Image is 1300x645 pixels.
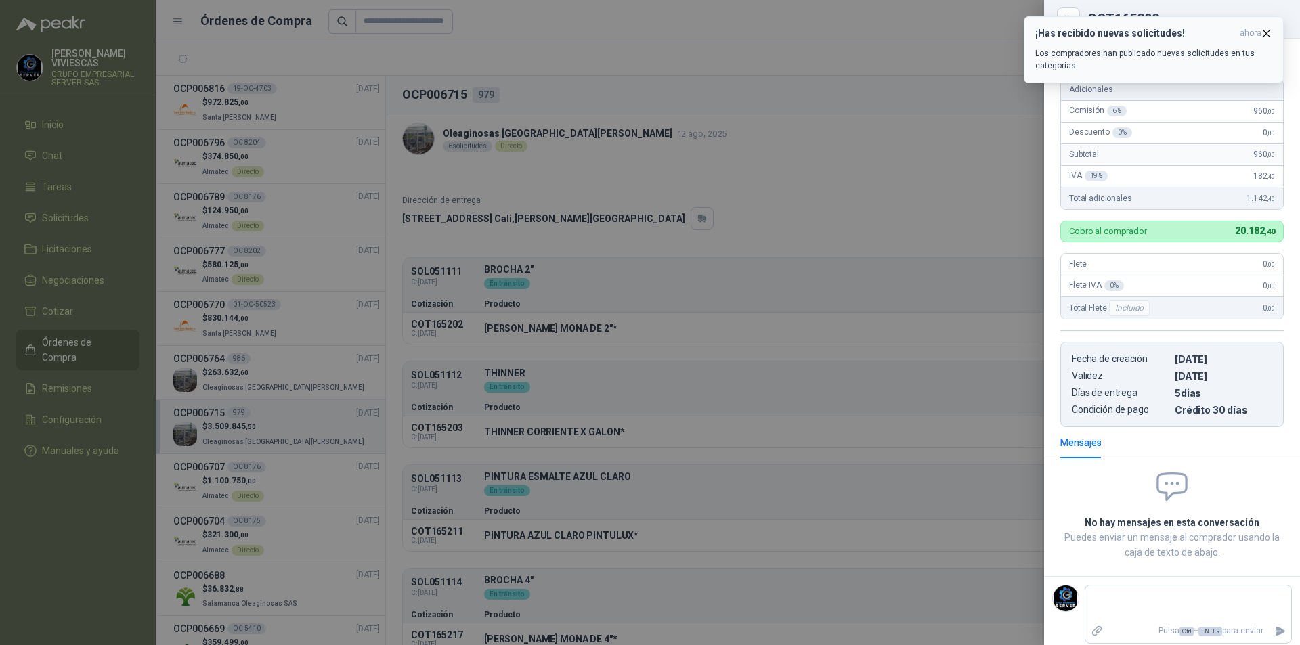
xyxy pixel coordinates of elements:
p: Los compradores han publicado nuevas solicitudes en tus categorías. [1035,47,1272,72]
span: ,00 [1267,129,1275,137]
span: ,40 [1267,195,1275,202]
span: ,40 [1264,227,1275,236]
p: [DATE] [1175,353,1272,365]
p: Días de entrega [1072,387,1169,399]
h2: No hay mensajes en esta conversación [1060,515,1284,530]
p: Fecha de creación [1072,353,1169,365]
div: 0 % [1104,280,1124,291]
span: 0 [1263,303,1275,313]
span: ,00 [1267,305,1275,312]
span: ,00 [1267,282,1275,290]
span: Flete IVA [1069,280,1124,291]
span: IVA [1069,171,1108,181]
span: Flete [1069,259,1087,269]
button: Close [1060,11,1077,27]
span: Comisión [1069,106,1127,116]
span: 0 [1263,281,1275,290]
span: Subtotal [1069,150,1099,159]
span: ,00 [1267,151,1275,158]
p: Validez [1072,370,1169,382]
div: COT165202 [1087,12,1284,26]
div: Mensajes [1060,435,1102,450]
span: Total Flete [1069,300,1152,316]
span: 960 [1253,106,1275,116]
p: Condición de pago [1072,404,1169,416]
div: 19 % [1085,171,1108,181]
div: 0 % [1112,127,1132,138]
p: Puedes enviar un mensaje al comprador usando la caja de texto de abajo. [1060,530,1284,560]
p: 5 dias [1175,387,1272,399]
span: 1.142 [1247,194,1275,203]
p: Pulsa + para enviar [1108,619,1270,643]
span: 20.182 [1235,225,1275,236]
div: Total adicionales [1061,187,1283,209]
p: Crédito 30 días [1175,404,1272,416]
h3: ¡Has recibido nuevas solicitudes! [1035,28,1234,39]
span: 960 [1253,150,1275,159]
span: ahora [1240,28,1261,39]
p: [DATE] [1175,370,1272,382]
button: ¡Has recibido nuevas solicitudes!ahora Los compradores han publicado nuevas solicitudes en tus ca... [1024,16,1284,83]
div: 6 % [1107,106,1127,116]
span: ,00 [1267,261,1275,268]
span: ,00 [1267,108,1275,115]
img: Company Logo [1053,585,1079,611]
span: ,40 [1267,173,1275,180]
span: 0 [1263,259,1275,269]
span: ENTER [1198,627,1222,636]
span: Descuento [1069,127,1132,138]
span: Ctrl [1179,627,1194,636]
label: Adjuntar archivos [1085,619,1108,643]
span: 182 [1253,171,1275,181]
button: Enviar [1269,619,1291,643]
p: Cobro al comprador [1069,227,1147,236]
div: Incluido [1109,300,1150,316]
span: 0 [1263,128,1275,137]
